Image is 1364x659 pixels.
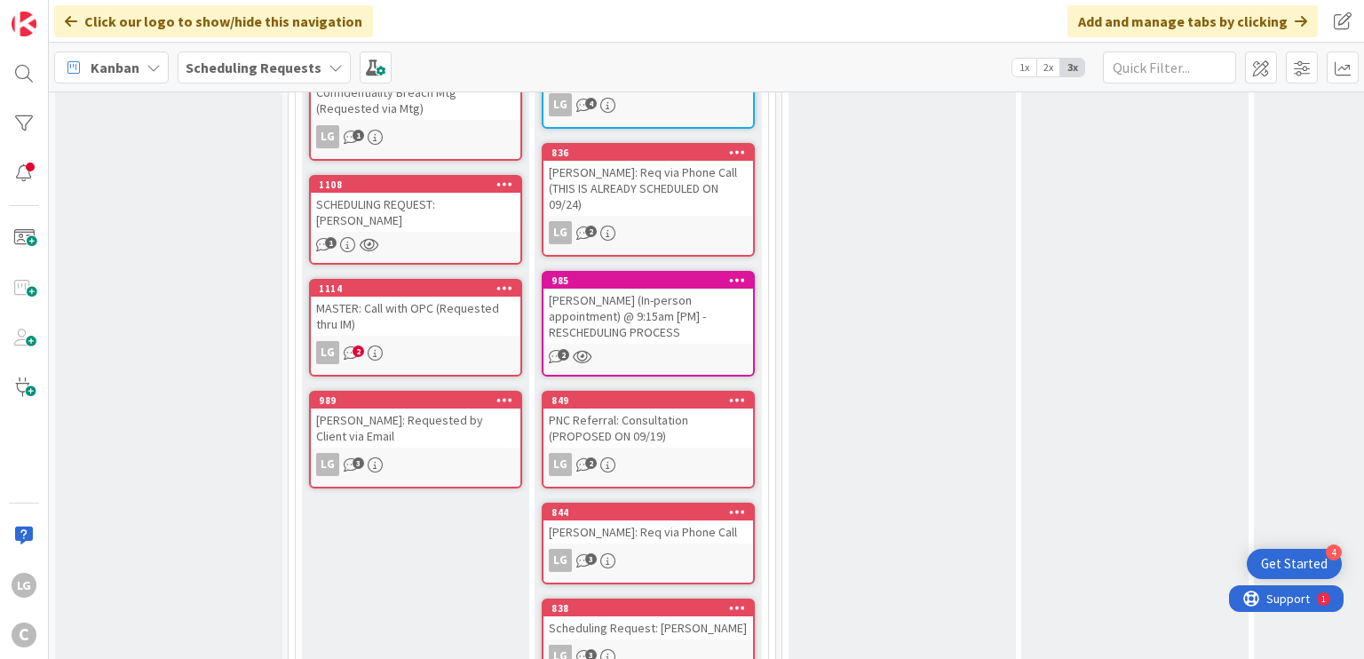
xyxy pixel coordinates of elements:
div: INTERNAL: Conflict Check & Confidentiality Breach Mtg (Requested via Mtg) [311,65,520,120]
span: 4 [585,98,597,109]
div: [PERSON_NAME]: Req via Phone Call (THIS IS ALREADY SCHEDULED ON 09/24) [543,161,753,216]
span: 2 [585,457,597,469]
div: 985[PERSON_NAME] (In-person appointment) @ 9:15am [PM] - RESCHEDULING PROCESS [543,273,753,344]
div: LG [543,221,753,244]
div: 836[PERSON_NAME]: Req via Phone Call (THIS IS ALREADY SCHEDULED ON 09/24) [543,145,753,216]
div: LG [316,341,339,364]
span: 2x [1036,59,1060,76]
span: 2 [585,226,597,237]
div: Add and manage tabs by clicking [1067,5,1318,37]
div: 838 [543,600,753,616]
div: 985 [543,273,753,289]
div: 844 [551,506,753,519]
div: LG [543,453,753,476]
div: LG [12,573,36,598]
div: LG [549,221,572,244]
div: 1114 [319,282,520,295]
span: 1 [325,237,337,249]
div: 838 [551,602,753,615]
div: C [12,623,36,647]
div: 1114MASTER: Call with OPC (Requested thru IM) [311,281,520,336]
div: 985 [551,274,753,287]
div: 836 [543,145,753,161]
div: 1108 [319,179,520,191]
div: [PERSON_NAME] (In-person appointment) @ 9:15am [PM] - RESCHEDULING PROCESS [543,289,753,344]
div: 844[PERSON_NAME]: Req via Phone Call [543,504,753,544]
div: Open Get Started checklist, remaining modules: 4 [1247,549,1342,579]
div: LG [549,549,572,572]
div: 1108 [311,177,520,193]
div: 849PNC Referral: Consultation (PROPOSED ON 09/19) [543,393,753,448]
div: 1 [92,7,97,21]
div: LG [549,453,572,476]
div: LG [316,125,339,148]
div: PNC Referral: Consultation (PROPOSED ON 09/19) [543,409,753,448]
div: LG [311,453,520,476]
div: SCHEDULING REQUEST: [PERSON_NAME] [311,193,520,232]
span: 3 [585,553,597,565]
div: MASTER: Call with OPC (Requested thru IM) [311,297,520,336]
div: 849 [543,393,753,409]
div: LG [311,125,520,148]
div: LG [543,549,753,572]
div: 1114 [311,281,520,297]
span: 3x [1060,59,1084,76]
span: 3 [353,457,364,469]
div: 989 [311,393,520,409]
div: LG [311,341,520,364]
span: 2 [558,349,569,361]
div: 838Scheduling Request: [PERSON_NAME] [543,600,753,639]
div: 1108SCHEDULING REQUEST: [PERSON_NAME] [311,177,520,232]
div: [PERSON_NAME]: Req via Phone Call [543,520,753,544]
div: Scheduling Request: [PERSON_NAME] [543,616,753,639]
div: 836 [551,147,753,159]
span: 1 [353,130,364,141]
div: 4 [1326,544,1342,560]
div: 844 [543,504,753,520]
span: 2 [353,345,364,357]
div: 989[PERSON_NAME]: Requested by Client via Email [311,393,520,448]
div: [PERSON_NAME]: Requested by Client via Email [311,409,520,448]
span: 1x [1012,59,1036,76]
div: LG [543,93,753,116]
div: LG [549,93,572,116]
input: Quick Filter... [1103,52,1236,83]
span: Kanban [91,57,139,78]
b: Scheduling Requests [186,59,321,76]
div: LG [316,453,339,476]
span: Support [37,3,81,24]
img: Visit kanbanzone.com [12,12,36,36]
div: 989 [319,394,520,407]
div: Get Started [1261,555,1328,573]
div: 849 [551,394,753,407]
div: Click our logo to show/hide this navigation [54,5,373,37]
